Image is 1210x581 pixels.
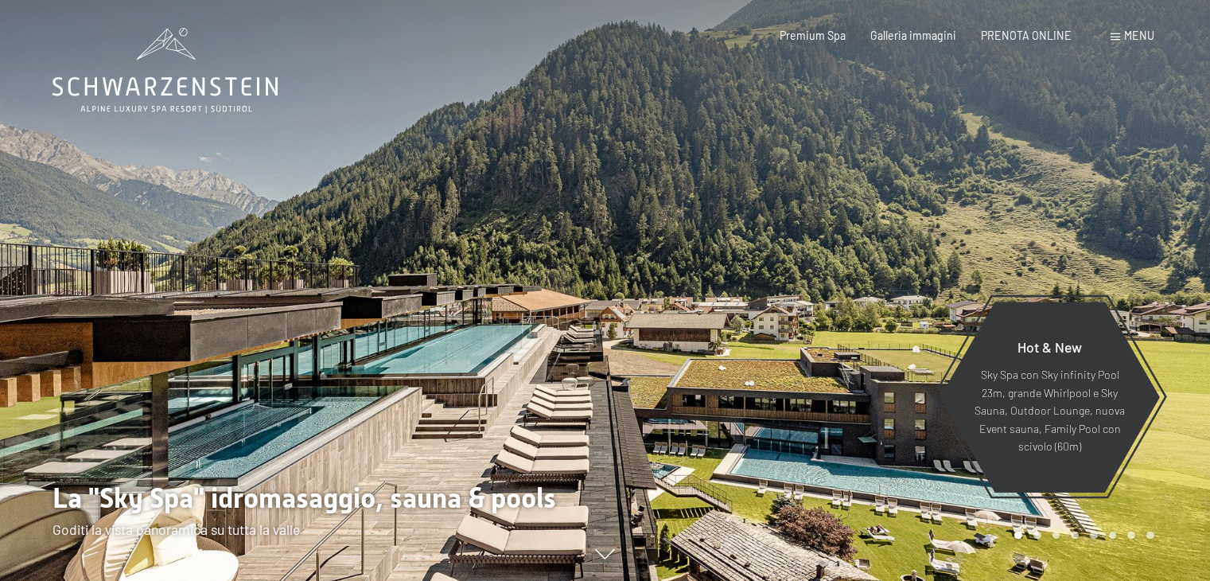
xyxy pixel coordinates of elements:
div: Carousel Pagination [1009,532,1154,540]
a: Galleria immagini [870,29,956,42]
div: Carousel Page 4 [1071,532,1079,540]
span: Hot & New [1017,338,1082,356]
a: Premium Spa [780,29,846,42]
div: Carousel Page 3 [1052,532,1060,540]
div: Carousel Page 6 [1109,532,1117,540]
a: Hot & New Sky Spa con Sky infinity Pool 23m, grande Whirlpool e Sky Sauna, Outdoor Lounge, nuova ... [939,301,1161,493]
div: Carousel Page 5 [1090,532,1098,540]
div: Carousel Page 1 (Current Slide) [1014,532,1022,540]
span: Menu [1124,29,1154,42]
div: Carousel Page 2 [1033,532,1041,540]
div: Carousel Page 8 [1146,532,1154,540]
div: Carousel Page 7 [1127,532,1135,540]
a: PRENOTA ONLINE [981,29,1072,42]
p: Sky Spa con Sky infinity Pool 23m, grande Whirlpool e Sky Sauna, Outdoor Lounge, nuova Event saun... [974,366,1126,456]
